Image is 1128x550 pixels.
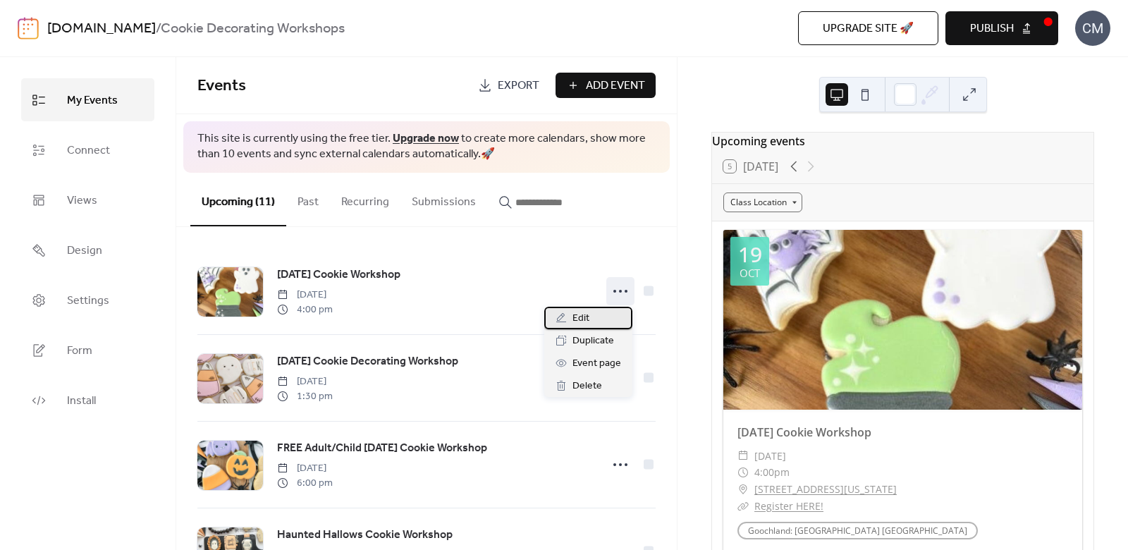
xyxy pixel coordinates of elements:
div: ​ [737,481,749,498]
span: Settings [67,290,109,312]
span: Publish [970,20,1014,37]
span: [DATE] Cookie Decorating Workshop [277,353,458,370]
a: Haunted Hallows Cookie Workshop [277,526,453,544]
span: 6:00 pm [277,476,333,491]
button: Upgrade site 🚀 [798,11,938,45]
a: FREE Adult/Child [DATE] Cookie Workshop [277,439,487,458]
span: This site is currently using the free tier. to create more calendars, show more than 10 events an... [197,131,656,163]
span: [DATE] [754,448,786,465]
button: Add Event [556,73,656,98]
span: Event page [572,355,621,372]
img: logo [18,17,39,39]
span: Events [197,71,246,102]
a: [DOMAIN_NAME] [47,16,156,42]
a: Install [21,379,154,422]
a: Export [467,73,550,98]
span: Delete [572,378,602,395]
div: ​ [737,498,749,515]
span: Haunted Hallows Cookie Workshop [277,527,453,544]
a: Form [21,329,154,372]
span: My Events [67,90,118,111]
a: Design [21,228,154,271]
span: Edit [572,310,589,327]
span: [DATE] [277,288,333,302]
a: [DATE] Cookie Workshop [277,266,400,284]
button: Past [286,173,330,225]
span: Upgrade site 🚀 [823,20,914,37]
button: Submissions [400,173,487,225]
a: Connect [21,128,154,171]
b: / [156,16,161,42]
span: Design [67,240,102,262]
span: [DATE] [277,461,333,476]
div: 19 [738,244,762,265]
span: Add Event [586,78,645,94]
span: 4:00 pm [277,302,333,317]
b: Cookie Decorating Workshops [161,16,345,42]
span: [DATE] [277,374,333,389]
span: FREE Adult/Child [DATE] Cookie Workshop [277,440,487,457]
span: Views [67,190,97,212]
a: My Events [21,78,154,121]
span: 4:00pm [754,464,790,481]
span: [DATE] Cookie Workshop [277,267,400,283]
button: Recurring [330,173,400,225]
div: ​ [737,448,749,465]
span: Export [498,78,539,94]
a: [STREET_ADDRESS][US_STATE] [754,481,897,498]
span: Connect [67,140,110,161]
div: Oct [740,268,760,279]
a: Register HERE! [754,499,823,513]
a: Settings [21,279,154,322]
span: Duplicate [572,333,614,350]
span: 1:30 pm [277,389,333,404]
div: CM [1075,11,1110,46]
a: Upgrade now [393,128,459,149]
button: Upcoming (11) [190,173,286,226]
div: Upcoming events [712,133,1093,149]
span: Install [67,390,96,412]
a: [DATE] Cookie Workshop [737,424,871,440]
span: Form [67,340,92,362]
a: Views [21,178,154,221]
button: Publish [945,11,1058,45]
a: [DATE] Cookie Decorating Workshop [277,353,458,371]
div: ​ [737,464,749,481]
